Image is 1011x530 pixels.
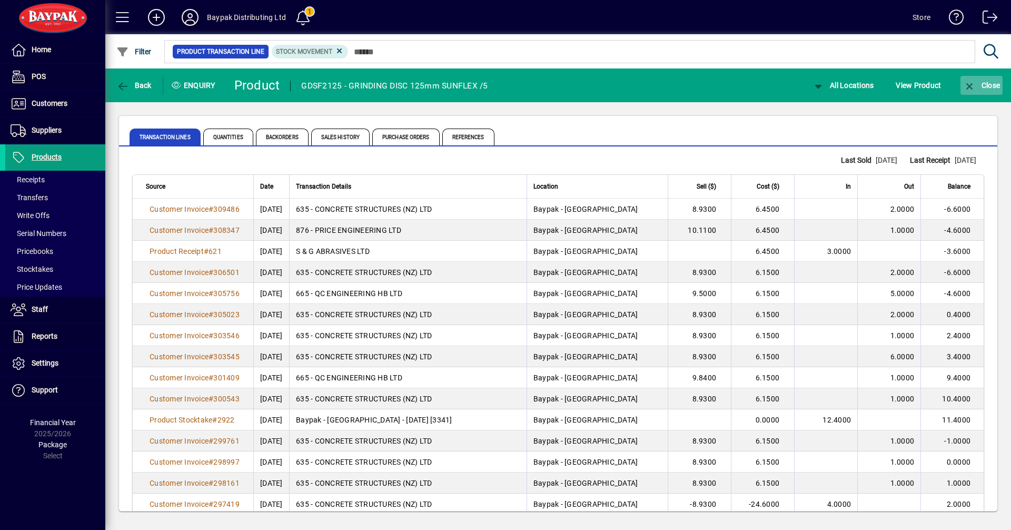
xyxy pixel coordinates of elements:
[146,456,243,468] a: Customer Invoice#298997
[163,77,226,94] div: Enquiry
[801,76,885,95] app-page-header-button: Change Location
[150,500,209,508] span: Customer Invoice
[253,473,289,494] td: [DATE]
[146,372,243,384] a: Customer Invoice#301409
[289,388,527,409] td: 635 - CONCRETE STRUCTURES (NZ) LTD
[11,193,48,202] span: Transfers
[213,268,240,277] span: 306501
[32,126,62,134] span: Suppliers
[146,224,243,236] a: Customer Invoice#308347
[204,247,209,256] span: #
[533,395,638,403] span: Baypak - [GEOGRAPHIC_DATA]
[209,331,213,340] span: #
[289,262,527,283] td: 635 - CONCRETE STRUCTURES (NZ) LTD
[146,477,243,489] a: Customer Invoice#298161
[890,205,915,213] span: 2.0000
[256,129,309,145] span: Backorders
[5,323,105,350] a: Reports
[32,359,58,367] span: Settings
[963,81,1000,90] span: Close
[301,77,488,94] div: GDSF2125 - GRINDING DISC 125mm SUNFLEX /5
[209,352,213,361] span: #
[731,430,794,452] td: 6.1500
[203,129,253,145] span: Quantities
[731,409,794,430] td: 0.0000
[731,262,794,283] td: 6.1500
[913,9,930,26] div: Store
[920,452,984,473] td: 0.0000
[920,388,984,409] td: 10.4000
[253,241,289,262] td: [DATE]
[177,46,264,57] span: Product Transaction Line
[146,498,243,510] a: Customer Invoice#297419
[5,207,105,224] a: Write Offs
[738,181,789,192] div: Cost ($)
[130,129,201,145] span: Transaction Lines
[217,416,235,424] span: 2922
[5,64,105,90] a: POS
[890,437,915,445] span: 1.0000
[668,262,731,283] td: 8.9300
[890,395,915,403] span: 1.0000
[731,452,794,473] td: 6.1500
[260,181,273,192] span: Date
[150,226,209,234] span: Customer Invoice
[150,458,209,466] span: Customer Invoice
[32,305,48,313] span: Staff
[731,367,794,388] td: 6.1500
[209,205,213,213] span: #
[372,129,440,145] span: Purchase Orders
[276,48,332,55] span: Stock movement
[731,220,794,241] td: 6.4500
[11,211,49,220] span: Write Offs
[668,325,731,346] td: 8.9300
[209,479,213,487] span: #
[213,289,240,298] span: 305756
[920,473,984,494] td: 1.0000
[5,189,105,207] a: Transfers
[904,181,914,192] span: Out
[822,416,851,424] span: 12.4000
[289,494,527,515] td: 635 - CONCRETE STRUCTURES (NZ) LTD
[533,352,638,361] span: Baypak - [GEOGRAPHIC_DATA]
[668,452,731,473] td: 8.9300
[32,332,57,340] span: Reports
[146,351,243,362] a: Customer Invoice#303545
[116,47,152,56] span: Filter
[920,494,984,515] td: 2.0000
[253,367,289,388] td: [DATE]
[150,374,209,382] span: Customer Invoice
[876,156,897,164] span: [DATE]
[890,226,915,234] span: 1.0000
[827,500,851,508] span: 4.0000
[146,288,243,299] a: Customer Invoice#305756
[213,310,240,319] span: 305023
[289,367,527,388] td: 665 - QC ENGINEERING HB LTD
[5,242,105,260] a: Pricebooks
[150,289,209,298] span: Customer Invoice
[146,435,243,447] a: Customer Invoice#299761
[140,8,173,27] button: Add
[668,494,731,515] td: -8.9300
[533,416,638,424] span: Baypak - [GEOGRAPHIC_DATA]
[289,346,527,367] td: 635 - CONCRETE STRUCTURES (NZ) LTD
[920,304,984,325] td: 0.4000
[533,181,661,192] div: Location
[146,393,243,405] a: Customer Invoice#300543
[11,229,66,238] span: Serial Numbers
[896,77,941,94] span: View Product
[5,377,105,404] a: Support
[731,346,794,367] td: 6.1500
[234,77,280,94] div: Product
[5,37,105,63] a: Home
[146,330,243,341] a: Customer Invoice#303546
[207,9,286,26] div: Baypak Distributing Ltd
[675,181,726,192] div: Sell ($)
[890,374,915,382] span: 1.0000
[30,418,76,427] span: Financial Year
[116,81,152,90] span: Back
[150,416,212,424] span: Product Stocktake
[731,494,794,515] td: -24.6000
[209,395,213,403] span: #
[253,283,289,304] td: [DATE]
